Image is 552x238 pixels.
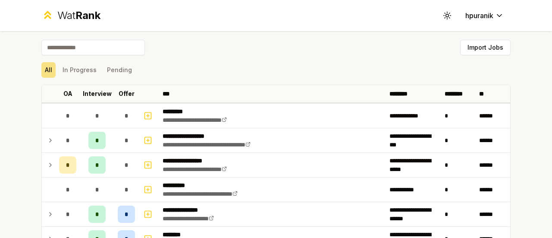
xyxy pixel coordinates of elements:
button: Import Jobs [460,40,511,55]
p: OA [63,89,72,98]
span: hpuranik [465,10,493,21]
p: Offer [119,89,135,98]
p: Interview [83,89,112,98]
span: Rank [75,9,100,22]
button: hpuranik [458,8,511,23]
button: All [41,62,56,78]
button: Pending [103,62,135,78]
div: Wat [57,9,100,22]
a: WatRank [41,9,100,22]
button: In Progress [59,62,100,78]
